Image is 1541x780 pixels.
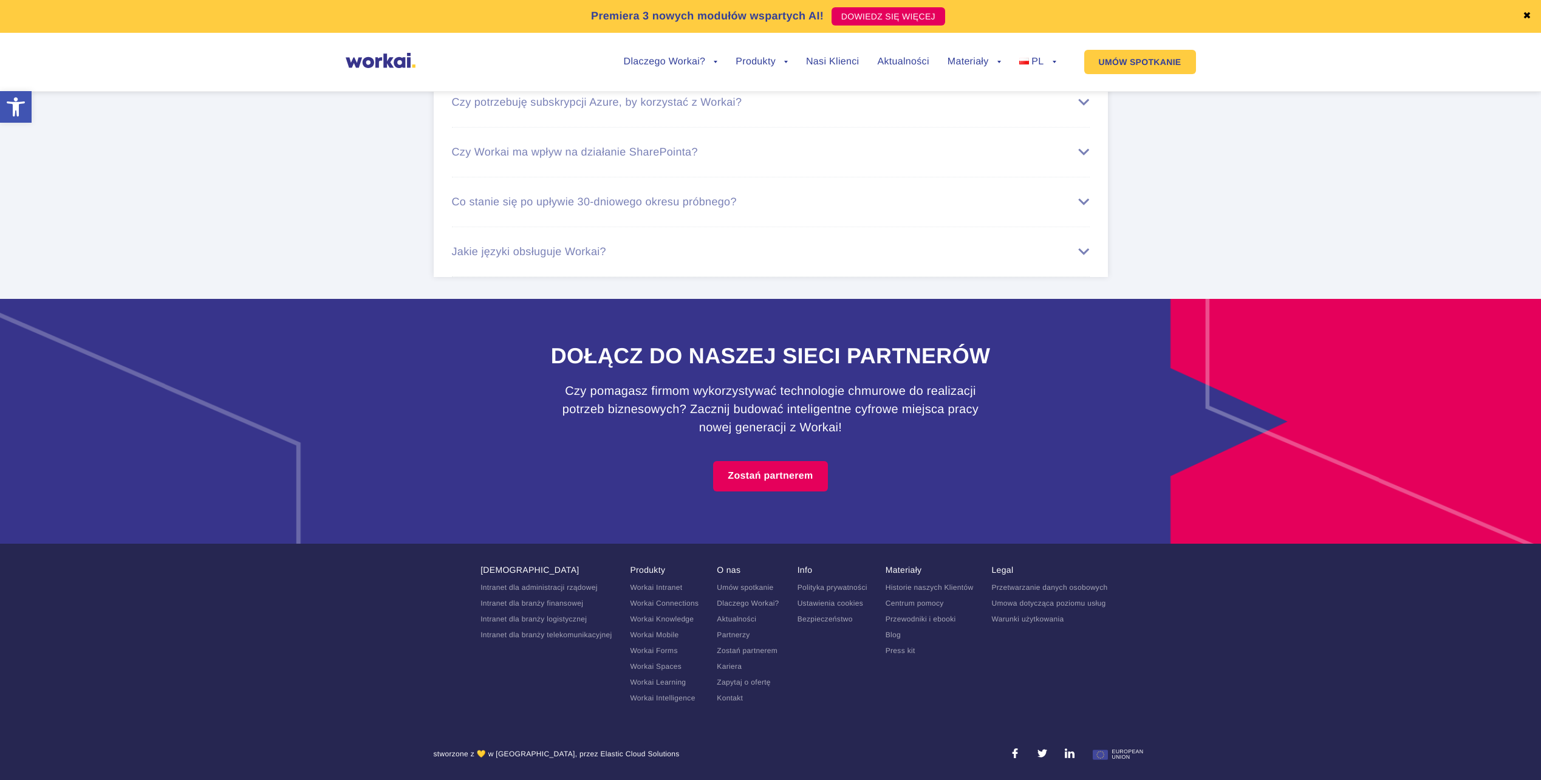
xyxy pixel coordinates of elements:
div: Jakie języki obsługuje Workai? [452,245,1090,258]
a: Przewodniki i ebooki [886,615,956,623]
a: Blog [886,631,901,639]
a: Ustawienia cookies [798,599,863,607]
h3: Czy pomagasz firmom wykorzystywać technologie chmurowe do realizacji potrzeb biznesowych? Zacznij... [558,382,983,437]
a: Historie naszych Klientów [886,583,974,592]
div: Czy Workai ma wpływ na działanie SharePointa? [452,146,1090,159]
div: Co stanie się po upływie 30-dniowego okresu próbnego? [452,196,1090,208]
a: Partnerzy [717,631,750,639]
div: Czy potrzebuję subskrypcji Azure, by korzystać z Workai? [452,96,1090,109]
a: [DEMOGRAPHIC_DATA] [480,565,579,575]
a: Intranet dla branży finansowej [480,599,583,607]
a: Produkty [630,565,665,575]
a: Dlaczego Workai? [624,57,718,67]
a: Dlaczego Workai? [717,599,779,607]
a: Zostań partnerem [717,646,777,655]
a: Przetwarzanie danych osobowych [991,583,1107,592]
p: Premiera 3 nowych modułów wspartych AI! [591,8,824,24]
a: UMÓW SPOTKANIE [1084,50,1196,74]
a: Umowa dotycząca poziomu usług [991,599,1105,607]
a: Intranet dla branży logistycznej [480,615,587,623]
a: Intranet dla branży telekomunikacyjnej [480,631,612,639]
span: PL [1031,56,1044,67]
a: Materiały [948,57,1001,67]
a: Workai Connections [630,599,699,607]
a: Workai Forms [630,646,677,655]
a: Warunki użytkowania [991,615,1064,623]
a: ✖ [1523,12,1531,21]
iframe: Popup CTA [6,676,334,774]
a: Zostań partnerem [713,461,827,491]
a: Zapytaj o ofertę [717,678,771,686]
a: Kontakt [717,694,743,702]
a: Workai Spaces [630,662,682,671]
a: O nas [717,565,740,575]
a: Kariera [717,662,742,671]
a: Polityka prywatności [798,583,867,592]
a: Produkty [736,57,788,67]
h2: Dołącz do naszej sieci partnerów [434,341,1108,371]
a: Info [798,565,813,575]
a: Centrum pomocy [886,599,944,607]
a: Workai Mobile [630,631,678,639]
a: Aktualności [877,57,929,67]
a: Legal [991,565,1013,575]
a: Nasi Klienci [806,57,859,67]
a: Materiały [886,565,922,575]
a: DOWIEDZ SIĘ WIĘCEJ [832,7,945,26]
a: Workai Intelligence [630,694,695,702]
a: Workai Knowledge [630,615,694,623]
a: Workai Learning [630,678,686,686]
div: stworzone z 💛 w [GEOGRAPHIC_DATA], przez Elastic Cloud Solutions [434,748,680,765]
a: Aktualności [717,615,756,623]
a: Bezpieczeństwo [798,615,853,623]
a: Press kit [886,646,915,655]
a: Umów spotkanie [717,583,773,592]
a: Intranet dla administracji rządowej [480,583,598,592]
a: Workai Intranet [630,583,682,592]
